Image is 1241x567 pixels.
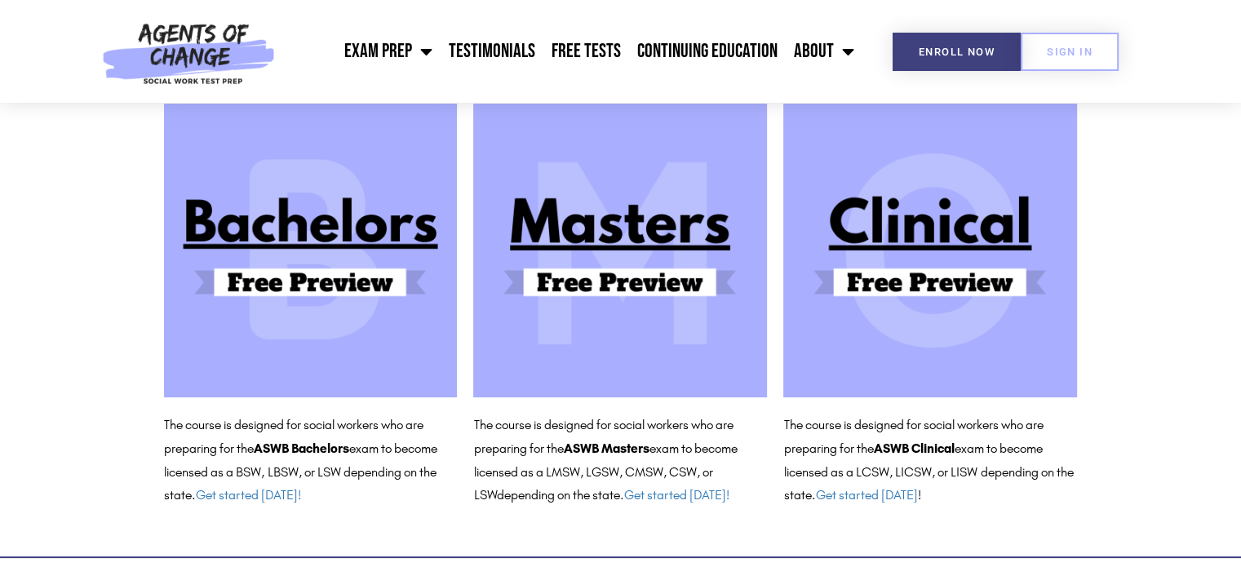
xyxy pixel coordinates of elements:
[336,31,441,72] a: Exam Prep
[496,487,729,503] span: depending on the state.
[254,441,349,456] b: ASWB Bachelors
[873,441,954,456] b: ASWB Clinical
[563,441,649,456] b: ASWB Masters
[786,31,862,72] a: About
[543,31,629,72] a: Free Tests
[196,487,301,503] a: Get started [DATE]!
[629,31,786,72] a: Continuing Education
[783,414,1077,507] p: The course is designed for social workers who are preparing for the exam to become licensed as a ...
[164,414,458,507] p: The course is designed for social workers who are preparing for the exam to become licensed as a ...
[1047,47,1093,57] span: SIGN IN
[919,47,995,57] span: Enroll Now
[473,414,767,507] p: The course is designed for social workers who are preparing for the exam to become licensed as a ...
[815,487,917,503] a: Get started [DATE]
[283,31,862,72] nav: Menu
[623,487,729,503] a: Get started [DATE]!
[1021,33,1119,71] a: SIGN IN
[811,487,920,503] span: . !
[893,33,1021,71] a: Enroll Now
[441,31,543,72] a: Testimonials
